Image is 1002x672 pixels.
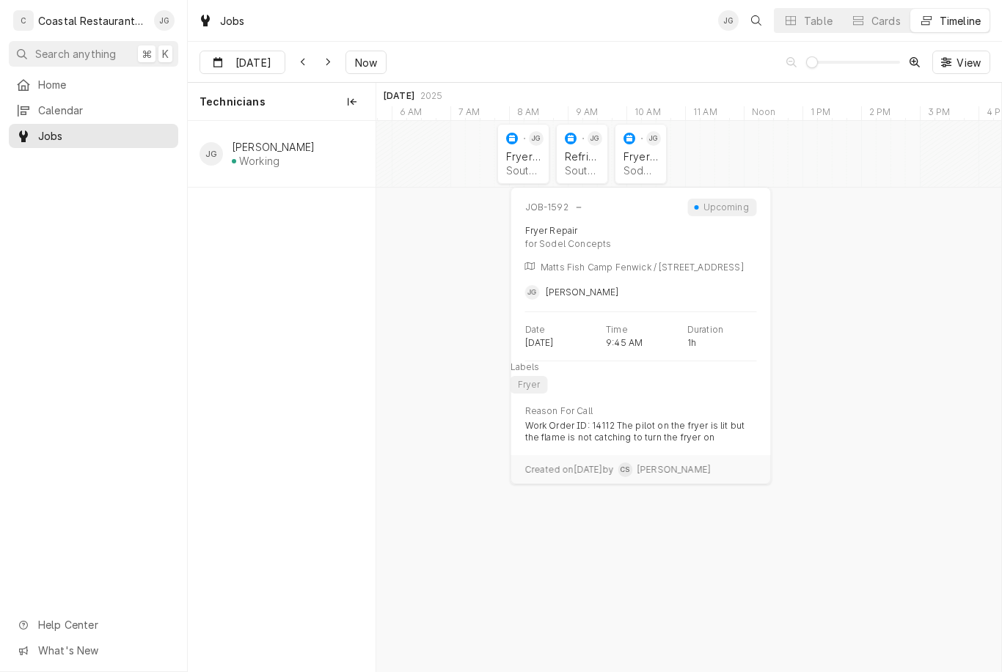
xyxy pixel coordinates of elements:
span: View [954,55,984,70]
div: C [13,10,34,31]
div: Cards [871,13,901,29]
button: Now [345,51,387,74]
div: CS [618,462,632,477]
div: Refrigeration [565,150,599,163]
div: Fryer Repair [506,150,541,163]
div: normal [376,121,1001,672]
button: Search anything⌘K [9,41,178,67]
a: Calendar [9,98,178,122]
span: Jobs [38,128,171,144]
div: [PERSON_NAME] [232,141,315,153]
a: Home [9,73,178,97]
a: Jobs [9,124,178,148]
p: Time [606,324,628,336]
div: 7 AM [450,106,488,122]
span: K [162,46,169,62]
div: 6 AM [392,106,430,122]
div: Upcoming [701,202,751,213]
span: [PERSON_NAME] [546,287,619,298]
p: Date [525,324,546,336]
div: JG [718,10,739,31]
p: Duration [687,324,723,336]
div: Fryer [516,379,542,391]
div: Noon [744,106,783,122]
span: Help Center [38,617,169,632]
span: Created on [DATE] by [525,464,614,476]
p: Matts Fish Camp Fenwick / [STREET_ADDRESS] [541,262,744,273]
button: Open search [745,9,768,32]
div: Fryer Repair [525,225,578,237]
div: JG [525,285,540,300]
div: Timeline [940,13,981,29]
div: James Gatton's Avatar [718,10,739,31]
div: 11 AM [685,106,725,122]
div: James Gatton's Avatar [588,131,602,146]
div: James Gatton's Avatar [200,142,223,166]
div: 10 AM [626,106,668,122]
div: JG [154,10,175,31]
div: Coastal Restaurant Repair [38,13,146,29]
span: Home [38,77,171,92]
p: Work Order ID: 14112 The pilot on the fryer is lit but the flame is not catching to turn the frye... [525,420,757,443]
button: [DATE] [200,51,285,74]
div: 8 AM [509,106,547,122]
div: 1 PM [802,106,838,122]
div: Working [239,155,279,167]
div: [DATE] [384,90,414,102]
div: Technicians column. SPACE for context menu [188,83,376,121]
button: View [932,51,990,74]
div: 2025 [420,90,443,102]
span: Technicians [200,95,266,109]
div: James Gatton's Avatar [646,131,661,146]
div: Sodel Concepts | [GEOGRAPHIC_DATA], 19944 [623,164,658,177]
div: Southern [US_STATE] Brewing Company | Ocean View, 19970 [565,164,599,177]
div: James Gatton's Avatar [525,285,540,300]
p: [DATE] [525,337,554,349]
a: Go to Help Center [9,613,178,637]
div: Table [804,13,833,29]
div: JG [588,131,602,146]
div: James Gatton's Avatar [529,131,544,146]
span: Calendar [38,103,171,118]
span: [PERSON_NAME] [637,464,710,476]
p: 1h [687,337,696,349]
div: Fryer Repair [623,150,658,163]
span: ⌘ [142,46,152,62]
div: JG [646,131,661,146]
span: Search anything [35,46,116,62]
div: 2 PM [861,106,899,122]
div: Southern [US_STATE] Brewing Company | Ocean View, 19970 [506,164,541,177]
a: Go to What's New [9,638,178,662]
div: JG [529,131,544,146]
span: Now [352,55,380,70]
div: James Gatton's Avatar [154,10,175,31]
div: left [188,121,376,672]
span: What's New [38,643,169,658]
div: Chris Sockriter's Avatar [618,462,632,477]
p: Reason For Call [525,405,593,417]
div: JOB-1592 [525,202,568,213]
p: 9:45 AM [606,337,643,349]
p: Labels [511,361,540,373]
div: 9 AM [568,106,606,122]
div: JG [200,142,223,166]
div: for Sodel Concepts [525,238,757,250]
div: 3 PM [920,106,958,122]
